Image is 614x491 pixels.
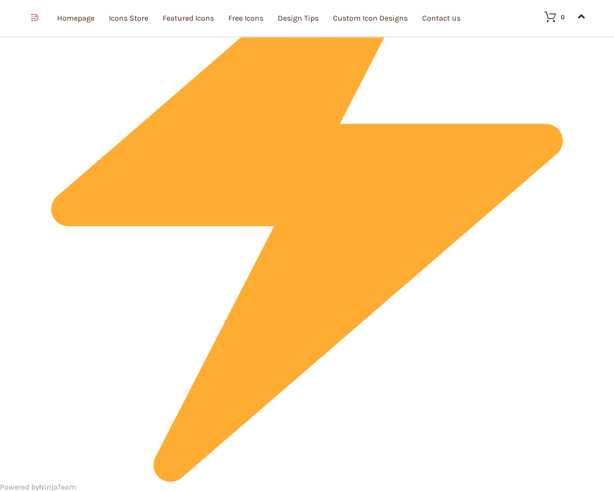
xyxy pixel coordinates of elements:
[561,14,565,20] div: 0
[535,11,565,23] a: 0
